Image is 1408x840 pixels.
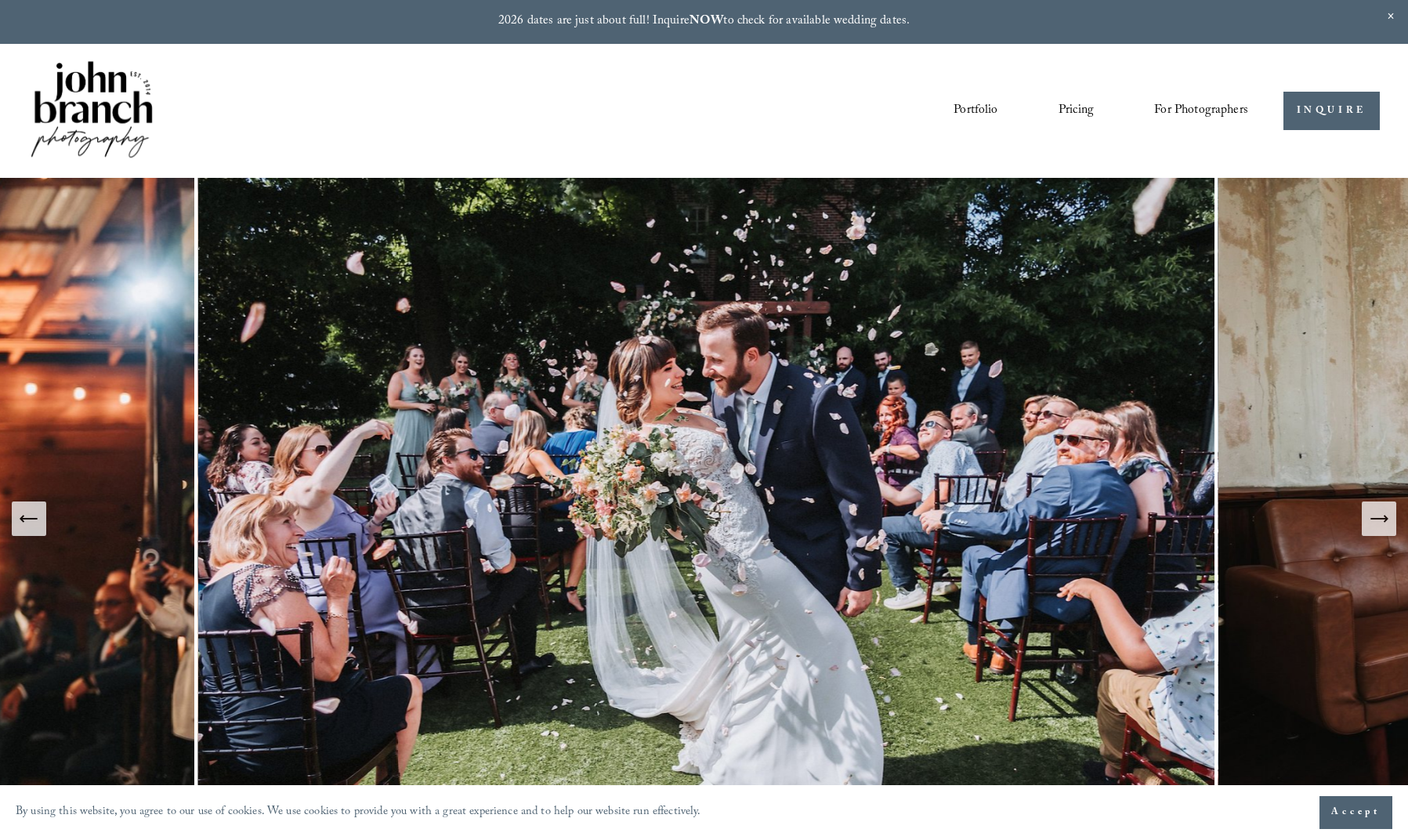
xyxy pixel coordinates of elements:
[954,97,997,124] a: Portfolio
[1283,92,1380,130] a: INQUIRE
[1154,97,1248,124] a: folder dropdown
[28,58,155,164] img: John Branch IV Photography
[16,802,701,824] p: By using this website, you agree to our use of cookies. We use cookies to provide you with a grea...
[1059,97,1094,124] a: Pricing
[1154,99,1248,123] span: For Photographers
[1319,796,1392,829] button: Accept
[1362,501,1396,536] button: Next Slide
[12,501,46,536] button: Previous Slide
[1331,805,1381,820] span: Accept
